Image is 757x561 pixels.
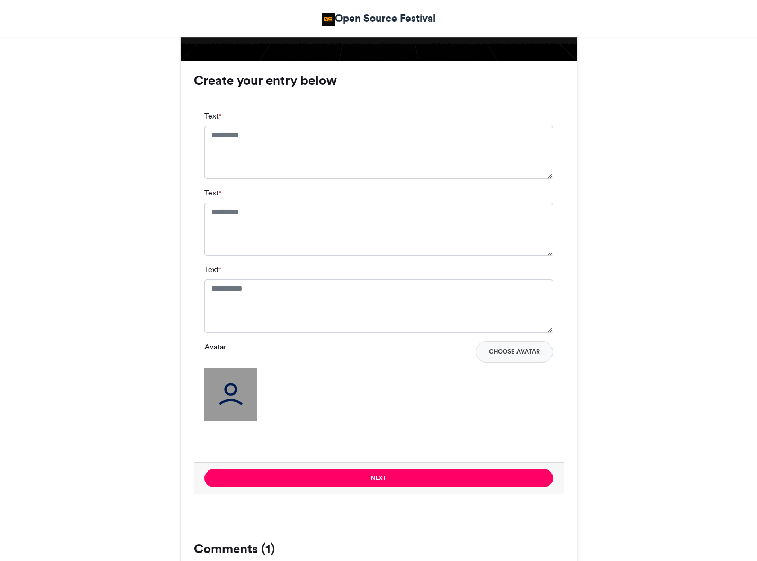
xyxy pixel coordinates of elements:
button: Choose Avatar [476,341,553,363]
label: Text [204,111,221,122]
h3: Create your entry below [194,74,564,87]
h3: Comments (1) [194,542,564,555]
button: Next [204,469,553,487]
label: Avatar [204,341,226,352]
img: user_filled.png [204,368,257,421]
img: Open Source Community Africa [322,13,335,26]
label: Text [204,187,221,198]
label: Text [204,264,221,275]
a: Open Source Festival [322,11,435,26]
